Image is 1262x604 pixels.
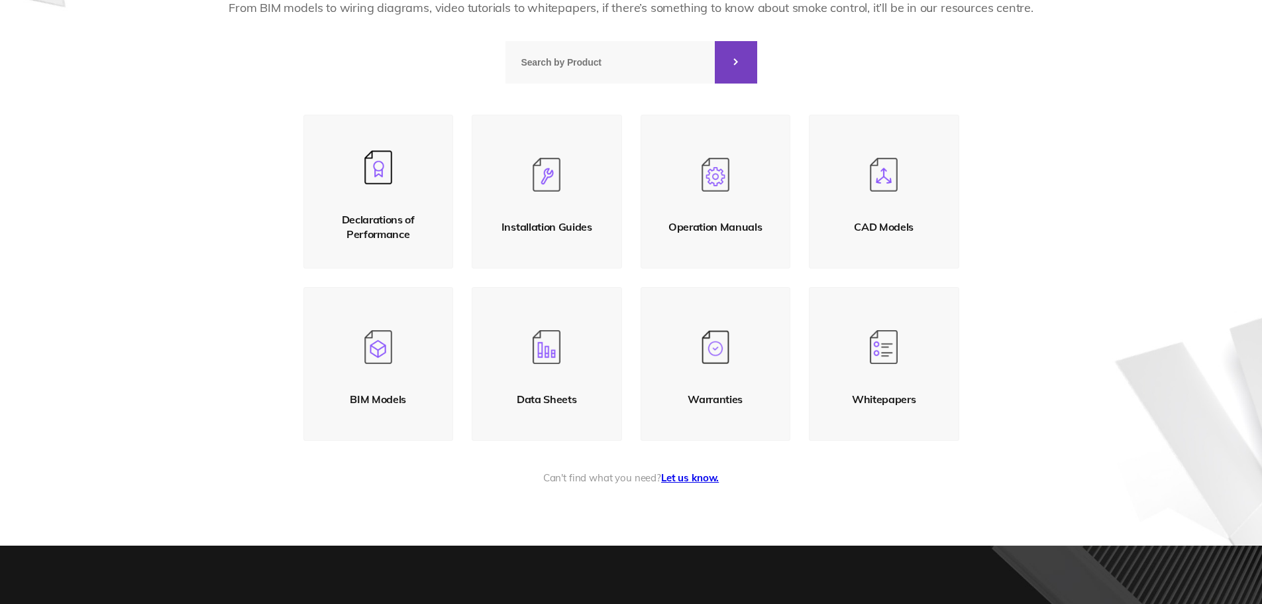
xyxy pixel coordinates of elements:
[852,392,916,406] div: Whitepapers
[854,219,914,234] div: CAD Models
[505,41,715,84] input: Search by Product
[641,287,791,441] a: Warranties
[1024,450,1262,604] iframe: Chat Widget
[303,287,454,441] a: BIM Models
[472,287,622,441] a: Data Sheets
[668,219,762,234] div: Operation Manuals
[350,392,406,406] div: BIM Models
[809,287,959,441] a: Whitepapers
[472,115,622,269] a: Installation Guides
[517,392,576,406] div: Data Sheets
[317,212,440,242] div: Declarations of Performance
[809,115,959,269] a: CAD Models
[641,115,791,269] a: Operation Manuals
[661,471,719,484] a: Let us know.
[303,115,454,269] a: Declarations of Performance
[688,392,743,406] div: Warranties
[501,219,592,234] div: Installation Guides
